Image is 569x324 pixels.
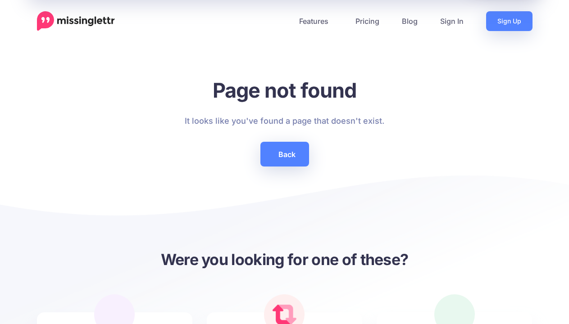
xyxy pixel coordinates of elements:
a: Sign Up [486,11,533,31]
a: Sign In [429,11,475,31]
p: It looks like you've found a page that doesn't exist. [185,114,384,128]
a: Blog [391,11,429,31]
h3: Were you looking for one of these? [37,249,533,270]
h1: Page not found [185,78,384,103]
a: Pricing [344,11,391,31]
a: Home [37,11,115,31]
a: Features [288,11,344,31]
a: Back [260,142,309,166]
